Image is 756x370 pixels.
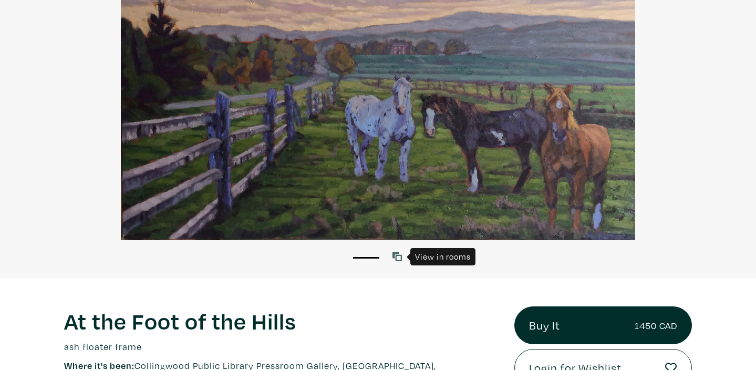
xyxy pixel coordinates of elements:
button: 1 of 1 [353,257,379,259]
a: Buy It1450 CAD [514,306,691,344]
p: ash floater frame [64,340,499,354]
h1: At the Foot of the Hills [64,306,499,335]
small: 1450 CAD [635,318,677,333]
div: View in rooms [410,248,475,265]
